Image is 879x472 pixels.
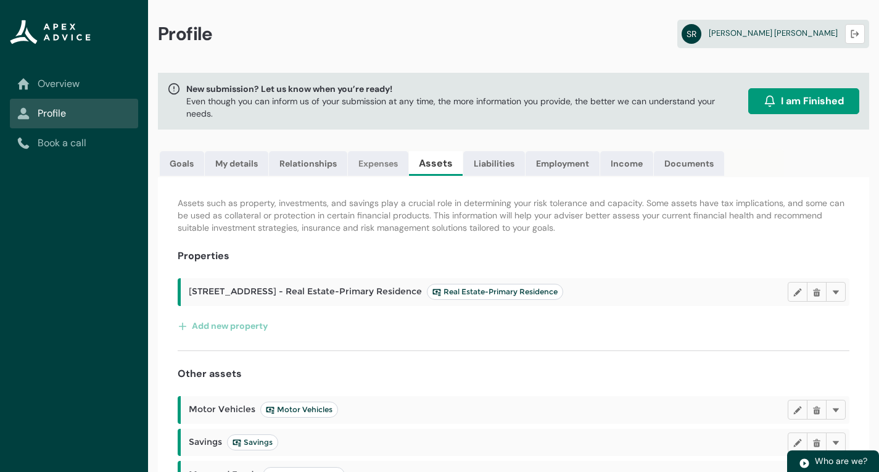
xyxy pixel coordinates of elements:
span: Real Estate-Primary Residence [432,287,558,297]
span: Savings [233,437,273,447]
img: alarm.svg [764,95,776,107]
a: My details [205,151,268,176]
span: I am Finished [781,94,844,109]
span: New submission? Let us know when you’re ready! [186,83,743,95]
button: Delete [807,433,827,452]
a: Documents [654,151,724,176]
a: Relationships [269,151,347,176]
button: Delete [807,282,827,302]
a: Overview [17,77,131,91]
span: Savings [189,434,278,450]
a: Income [600,151,653,176]
a: Book a call [17,136,131,151]
abbr: SR [682,24,701,44]
p: Even though you can inform us of your submission at any time, the more information you provide, t... [186,95,743,120]
span: [STREET_ADDRESS] - Real Estate-Primary Residence [189,284,563,300]
button: Edit [788,282,807,302]
button: Edit [788,400,807,420]
button: Delete [807,400,827,420]
span: [PERSON_NAME] [PERSON_NAME] [709,28,838,38]
nav: Sub page [10,69,138,158]
button: I am Finished [748,88,859,114]
a: Expenses [348,151,408,176]
button: Logout [845,24,865,44]
a: Assets [409,151,463,176]
img: play.svg [799,458,810,469]
a: Goals [160,151,204,176]
img: Apex Advice Group [10,20,91,44]
p: Assets such as property, investments, and savings play a crucial role in determining your risk to... [178,197,849,234]
a: Profile [17,106,131,121]
a: SR[PERSON_NAME] [PERSON_NAME] [677,20,869,48]
span: Who are we? [815,455,867,466]
lightning-badge: Motor Vehicles [260,402,338,418]
lightning-badge: Savings [227,434,278,450]
button: Add new property [178,316,268,336]
a: Liabilities [463,151,525,176]
a: Employment [526,151,600,176]
h4: Properties [178,249,229,263]
button: Edit [788,433,807,452]
button: More [826,400,846,420]
button: More [826,282,846,302]
h4: Other assets [178,366,242,381]
span: Motor Vehicles [189,402,338,418]
button: More [826,433,846,452]
lightning-badge: Real Estate-Primary Residence [427,284,563,300]
span: Motor Vehicles [266,405,332,415]
span: Profile [158,22,213,46]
